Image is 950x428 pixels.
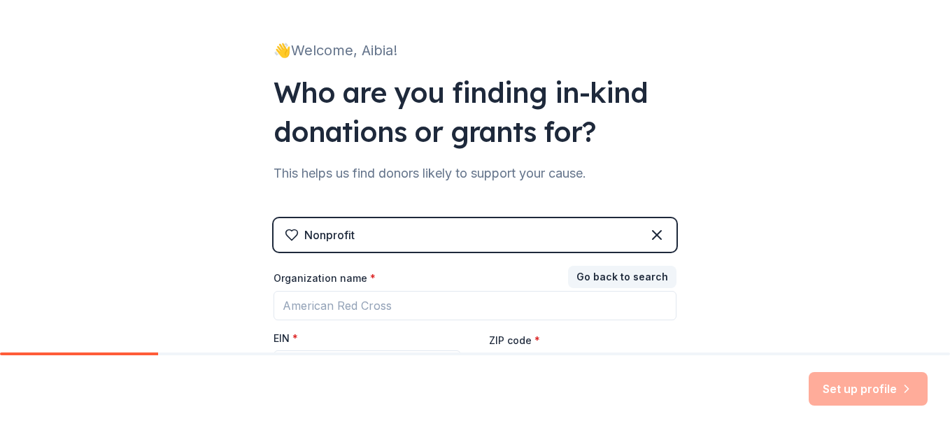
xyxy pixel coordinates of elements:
[304,227,355,243] div: Nonprofit
[274,162,676,185] div: This helps us find donors likely to support your cause.
[274,271,376,285] label: Organization name
[489,334,540,348] label: ZIP code
[274,73,676,151] div: Who are you finding in-kind donations or grants for?
[274,350,461,380] input: 12-3456789
[274,39,676,62] div: 👋 Welcome, Aibia!
[568,266,676,288] button: Go back to search
[274,291,676,320] input: American Red Cross
[274,331,298,345] label: EIN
